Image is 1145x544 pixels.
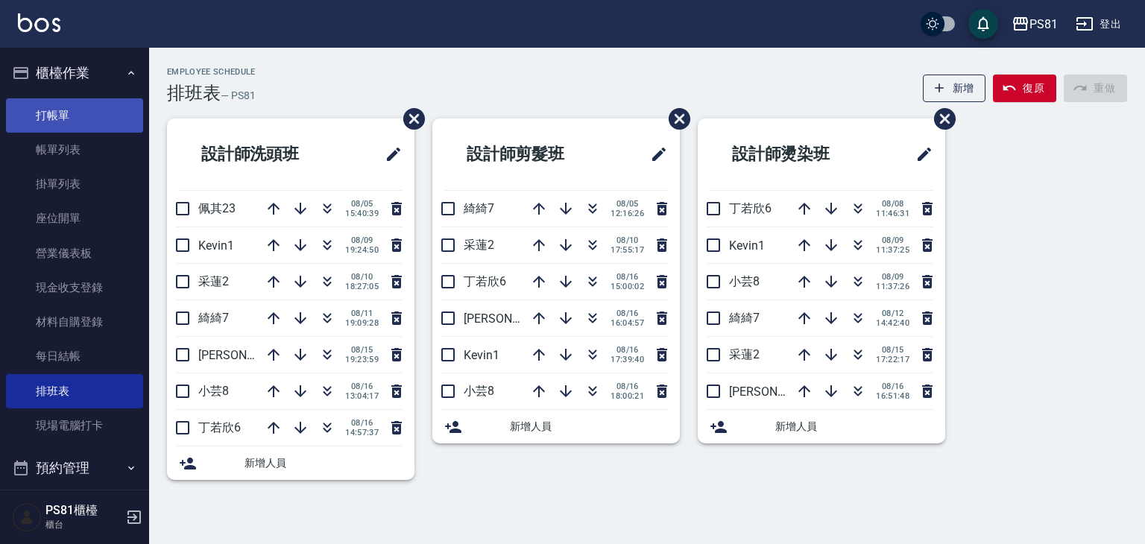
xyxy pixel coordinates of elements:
[729,238,765,253] span: Kevin1
[876,245,909,255] span: 11:37:25
[876,235,909,245] span: 08/09
[18,13,60,32] img: Logo
[376,136,403,172] span: 修改班表的標題
[345,282,379,291] span: 18:27:05
[729,201,772,215] span: 丁若欣6
[345,235,379,245] span: 08/09
[6,201,143,235] a: 座位開單
[876,272,909,282] span: 08/09
[876,318,909,328] span: 14:42:40
[729,274,760,288] span: 小芸8
[45,503,122,518] h5: PS81櫃檯
[611,199,644,209] span: 08/05
[464,311,560,326] span: [PERSON_NAME]3
[729,385,825,399] span: [PERSON_NAME]3
[611,318,644,328] span: 16:04:57
[611,355,644,364] span: 17:39:40
[611,235,644,245] span: 08/10
[45,518,122,531] p: 櫃台
[464,201,494,215] span: 綺綺7
[6,449,143,487] button: 預約管理
[876,282,909,291] span: 11:37:26
[167,67,256,77] h2: Employee Schedule
[464,238,494,252] span: 采蓮2
[345,199,379,209] span: 08/05
[657,97,693,141] span: 刪除班表
[345,428,379,437] span: 14:57:37
[6,271,143,305] a: 現金收支登錄
[12,502,42,532] img: Person
[641,136,668,172] span: 修改班表的標題
[345,382,379,391] span: 08/16
[698,410,945,443] div: 新增人員
[345,272,379,282] span: 08/10
[729,347,760,361] span: 采蓮2
[611,282,644,291] span: 15:00:02
[6,487,143,526] button: 報表及分析
[345,355,379,364] span: 19:23:59
[611,309,644,318] span: 08/16
[392,97,427,141] span: 刪除班表
[345,209,379,218] span: 15:40:39
[345,391,379,401] span: 13:04:17
[6,133,143,167] a: 帳單列表
[6,305,143,339] a: 材料自購登錄
[1029,15,1058,34] div: PS81
[876,382,909,391] span: 08/16
[345,318,379,328] span: 19:09:28
[611,245,644,255] span: 17:55:17
[611,209,644,218] span: 12:16:26
[876,309,909,318] span: 08/12
[198,420,241,434] span: 丁若欣6
[6,167,143,201] a: 掛單列表
[345,245,379,255] span: 19:24:50
[876,209,909,218] span: 11:46:31
[6,339,143,373] a: 每日結帳
[6,374,143,408] a: 排班表
[345,345,379,355] span: 08/15
[6,408,143,443] a: 現場電腦打卡
[611,382,644,391] span: 08/16
[710,127,879,181] h2: 設計師燙染班
[1070,10,1127,38] button: 登出
[444,127,613,181] h2: 設計師剪髮班
[167,83,221,104] h3: 排班表
[6,54,143,92] button: 櫃檯作業
[6,236,143,271] a: 營業儀表板
[345,309,379,318] span: 08/11
[968,9,998,39] button: save
[345,418,379,428] span: 08/16
[179,127,348,181] h2: 設計師洗頭班
[876,199,909,209] span: 08/08
[198,311,229,325] span: 綺綺7
[611,391,644,401] span: 18:00:21
[464,348,499,362] span: Kevin1
[510,419,668,434] span: 新增人員
[167,446,414,480] div: 新增人員
[6,98,143,133] a: 打帳單
[198,384,229,398] span: 小芸8
[245,455,403,471] span: 新增人員
[611,345,644,355] span: 08/16
[611,272,644,282] span: 08/16
[729,311,760,325] span: 綺綺7
[876,391,909,401] span: 16:51:48
[923,97,958,141] span: 刪除班表
[906,136,933,172] span: 修改班表的標題
[198,238,234,253] span: Kevin1
[198,201,236,215] span: 佩其23
[1006,9,1064,39] button: PS81
[198,348,294,362] span: [PERSON_NAME]3
[923,75,986,102] button: 新增
[432,410,680,443] div: 新增人員
[198,274,229,288] span: 采蓮2
[221,88,256,104] h6: — PS81
[876,355,909,364] span: 17:22:17
[775,419,933,434] span: 新增人員
[464,384,494,398] span: 小芸8
[464,274,506,288] span: 丁若欣6
[876,345,909,355] span: 08/15
[993,75,1056,102] button: 復原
